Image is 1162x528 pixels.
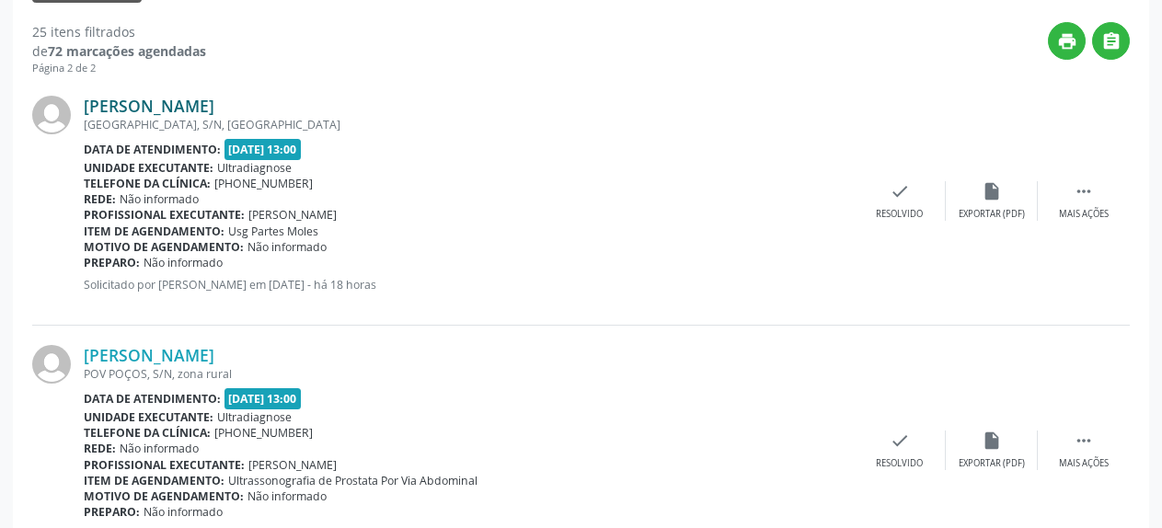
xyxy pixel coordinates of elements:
[84,255,140,270] b: Preparo:
[247,239,327,255] span: Não informado
[84,160,213,176] b: Unidade executante:
[1048,22,1086,60] button: print
[32,96,71,134] img: img
[214,176,313,191] span: [PHONE_NUMBER]
[248,207,337,223] span: [PERSON_NAME]
[120,441,199,456] span: Não informado
[1057,31,1077,52] i: print
[228,224,318,239] span: Usg Partes Moles
[84,488,244,504] b: Motivo de agendamento:
[84,457,245,473] b: Profissional executante:
[84,239,244,255] b: Motivo de agendamento:
[84,391,221,407] b: Data de atendimento:
[248,457,337,473] span: [PERSON_NAME]
[84,473,224,488] b: Item de agendamento:
[1092,22,1130,60] button: 
[144,504,223,520] span: Não informado
[890,430,910,451] i: check
[1074,430,1094,451] i: 
[120,191,199,207] span: Não informado
[84,224,224,239] b: Item de agendamento:
[84,207,245,223] b: Profissional executante:
[217,160,292,176] span: Ultradiagnose
[84,409,213,425] b: Unidade executante:
[84,504,140,520] b: Preparo:
[32,41,206,61] div: de
[1101,31,1122,52] i: 
[84,441,116,456] b: Rede:
[84,176,211,191] b: Telefone da clínica:
[876,208,923,221] div: Resolvido
[959,208,1025,221] div: Exportar (PDF)
[84,117,854,132] div: [GEOGRAPHIC_DATA], S/N, [GEOGRAPHIC_DATA]
[48,42,206,60] strong: 72 marcações agendadas
[247,488,327,504] span: Não informado
[224,388,302,409] span: [DATE] 13:00
[84,142,221,157] b: Data de atendimento:
[1059,208,1109,221] div: Mais ações
[84,425,211,441] b: Telefone da clínica:
[32,22,206,41] div: 25 itens filtrados
[32,345,71,384] img: img
[1074,181,1094,201] i: 
[228,473,477,488] span: Ultrassonografia de Prostata Por Via Abdominal
[32,61,206,76] div: Página 2 de 2
[982,181,1002,201] i: insert_drive_file
[144,255,223,270] span: Não informado
[224,139,302,160] span: [DATE] 13:00
[876,457,923,470] div: Resolvido
[217,409,292,425] span: Ultradiagnose
[84,277,854,293] p: Solicitado por [PERSON_NAME] em [DATE] - há 18 horas
[84,191,116,207] b: Rede:
[84,96,214,116] a: [PERSON_NAME]
[1059,457,1109,470] div: Mais ações
[214,425,313,441] span: [PHONE_NUMBER]
[959,457,1025,470] div: Exportar (PDF)
[890,181,910,201] i: check
[84,366,854,382] div: POV POÇOS, S/N, zona rural
[84,345,214,365] a: [PERSON_NAME]
[982,430,1002,451] i: insert_drive_file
